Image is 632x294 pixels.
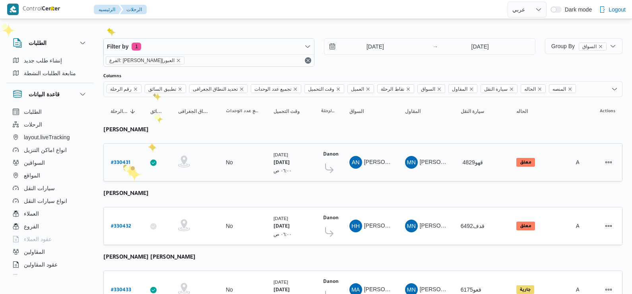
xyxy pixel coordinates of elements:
[111,288,131,293] b: # 330433
[420,222,478,229] span: [PERSON_NAME] قلاده
[336,87,341,92] button: Remove وقت التحميل from selection in this group
[351,85,364,93] span: العميل
[176,58,181,63] button: remove selected entity
[273,152,288,157] small: [DATE]
[42,6,60,13] b: Center
[549,84,576,93] span: المنصه
[226,222,233,230] div: No
[107,42,128,51] span: Filter by
[432,44,438,49] div: →
[24,273,57,282] span: اجهزة التليفون
[10,207,91,220] button: العملاء
[29,90,60,99] h3: قاعدة البيانات
[509,87,514,92] button: Remove سيارة النقل from selection in this group
[349,108,364,115] span: السواق
[10,233,91,245] button: عقود العملاء
[111,157,130,168] a: #330431
[10,195,91,207] button: انواع سيارات النقل
[24,145,67,155] span: انواع اماكن التنزيل
[273,232,292,237] small: ٠٦:٠٠ ص
[308,85,334,93] span: وقت التحميل
[381,85,404,93] span: نقاط الرحلة
[321,108,335,115] span: نقاط الرحلة
[24,209,39,218] span: العملاء
[24,158,45,167] span: السواقين
[150,108,164,115] span: تطبيق السائق
[24,260,58,269] span: عقود المقاولين
[110,85,132,93] span: رقم الرحلة
[24,196,67,206] span: انواع سيارات النقل
[6,54,94,83] div: الطلبات
[545,38,622,54] button: Group Byالسواقremove selected entity
[111,160,130,166] b: # 330431
[106,56,184,64] span: الفرع: دانون|العبور
[437,87,442,92] button: Remove السواق from selection in this group
[10,67,91,80] button: متابعة الطلبات النشطة
[323,216,361,221] b: Danone - Obour
[175,105,215,118] button: تحديد النطاق الجغرافى
[111,221,131,232] a: #330432
[103,127,149,134] b: [PERSON_NAME]
[10,54,91,67] button: إنشاء طلب جديد
[10,245,91,258] button: المقاولين
[524,85,536,93] span: الحاله
[405,156,418,169] div: Maina Najib Shfiq Qladah
[448,84,477,93] span: المقاول
[420,159,478,165] span: [PERSON_NAME] قلاده
[10,169,91,182] button: المواقع
[304,84,344,93] span: وقت التحميل
[582,43,597,50] span: السواق
[24,247,45,257] span: المقاولين
[484,85,508,93] span: سيارة النقل
[461,223,485,229] span: قدف6492
[13,38,87,48] button: الطلبات
[10,105,91,118] button: الطلبات
[10,156,91,169] button: السواقين
[516,285,534,294] span: جارية
[145,84,186,93] span: تطبيق السائق
[347,84,374,93] span: العميل
[147,105,167,118] button: تطبيق السائق
[273,279,288,284] small: [DATE]
[103,191,149,197] b: [PERSON_NAME]
[10,182,91,195] button: سيارات النقل
[111,224,131,230] b: # 330432
[10,271,91,284] button: اجهزة التليفون
[10,131,91,144] button: layout.liveTracking
[303,56,313,65] button: Remove
[323,152,361,158] b: Danone - Obour
[193,85,238,93] span: تحديد النطاق الجغرافى
[10,258,91,271] button: عقود المقاولين
[481,84,518,93] span: سيارة النقل
[7,4,19,15] img: X8yXhbKr1z7QwAAAABJRU5ErkJggg==
[352,156,360,169] span: AN
[521,84,546,93] span: الحاله
[520,224,531,229] b: معلق
[178,108,211,115] span: تحديد النطاق الجغرافى
[24,222,39,231] span: الفروع
[573,105,579,118] button: المنصه
[562,6,592,13] span: Dark mode
[273,216,288,221] small: [DATE]
[132,43,141,51] span: 1 active filters
[516,222,535,230] span: معلق
[24,120,42,129] span: الرحلات
[148,85,176,93] span: تطبيق السائق
[349,156,362,169] div: Ammad Najib Abadalzahir Jaoish
[10,118,91,131] button: الرحلات
[407,220,415,232] span: MN
[458,105,505,118] button: سيارة النقل
[405,108,421,115] span: المقاول
[602,220,615,232] button: Actions
[568,87,572,92] button: Remove المنصه from selection in this group
[10,144,91,156] button: انواع اماكن التنزيل
[6,105,94,278] div: قاعدة البيانات
[94,5,122,14] button: الرئيسيه
[364,222,410,229] span: [PERSON_NAME]
[516,108,528,115] span: الحاله
[407,156,415,169] span: MN
[189,84,248,93] span: تحديد النطاق الجغرافى
[349,220,362,232] div: Hsham Hussain Abadallah Abadaljwad
[254,85,291,93] span: تجميع عدد الوحدات
[103,255,196,261] b: [PERSON_NAME] [PERSON_NAME]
